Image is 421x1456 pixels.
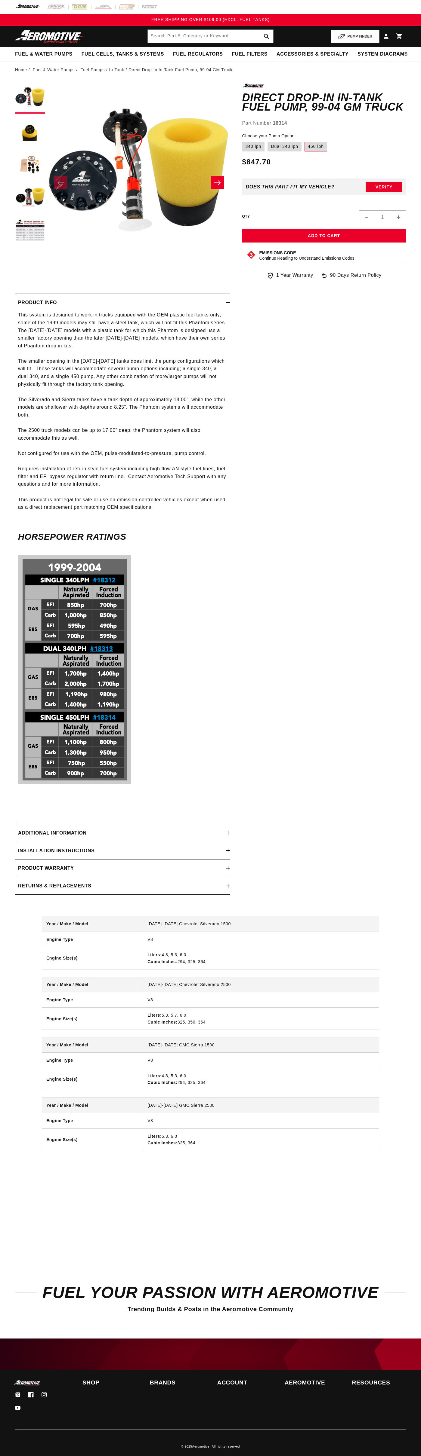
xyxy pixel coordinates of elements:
strong: Liters: [147,952,162,957]
td: [DATE]-[DATE] GMC Sierra 1500 [143,1037,379,1053]
h1: Direct Drop-In In-Tank Fuel Pump, 99-04 GM Truck [242,93,406,112]
media-gallery: Gallery Viewer [15,84,230,281]
summary: Fuel Cells, Tanks & Systems [77,47,169,61]
a: Fuel & Water Pumps [33,66,75,73]
button: Verify [366,182,402,192]
button: Add to Cart [242,229,406,243]
p: Continue Reading to Understand Emissions Codes [259,255,354,261]
a: Home [15,66,27,73]
summary: Accessories & Specialty [272,47,353,61]
h2: Product warranty [18,864,74,872]
summary: Resources [352,1380,406,1385]
legend: Choose your Pump Option: [242,133,296,139]
span: Fuel Cells, Tanks & Systems [82,51,164,57]
summary: Fuel Regulators [169,47,227,61]
img: Emissions code [246,250,256,260]
strong: Liters: [147,1134,162,1139]
td: 4.8, 5.3, 6.0 294, 325, 364 [143,947,379,969]
strong: Cubic Inches: [147,1020,178,1024]
span: 1 Year Warranty [276,271,313,279]
button: Slide left [54,176,67,189]
td: 4.8, 5.3, 6.0 294, 325, 364 [143,1068,379,1090]
th: Engine Size(s) [42,1128,143,1150]
summary: Shop [82,1380,136,1385]
label: QTY [242,214,250,219]
span: Fuel Regulators [173,51,223,57]
summary: System Diagrams [353,47,412,61]
th: Engine Size(s) [42,1068,143,1090]
li: Direct Drop-In In-Tank Fuel Pump, 99-04 GM Truck [128,66,232,73]
span: Accessories & Specialty [277,51,348,57]
td: [DATE]-[DATE] Chevrolet Silverado 2500 [143,977,379,992]
td: V8 [143,992,379,1008]
summary: Returns & replacements [15,877,230,895]
button: Load image 3 in gallery view [15,150,45,180]
strong: Cubic Inches: [147,959,178,964]
td: 5.3, 5.7, 6.0 325, 350, 364 [143,1008,379,1030]
a: 90 Days Return Policy [320,271,382,285]
td: V8 [143,932,379,947]
summary: Aeromotive [285,1380,339,1385]
label: Dual 340 lph [268,142,302,151]
summary: Additional information [15,824,230,842]
summary: Installation Instructions [15,842,230,859]
strong: 18314 [273,121,287,126]
th: Engine Type [42,1053,143,1068]
button: Load image 4 in gallery view [15,183,45,213]
label: 340 lph [242,142,265,151]
th: Year / Make / Model [42,1098,143,1113]
span: Fuel Filters [232,51,268,57]
a: Fuel Pumps [80,66,105,73]
label: 450 lph [305,142,327,151]
td: 5.3, 6.0 325, 364 [143,1128,379,1150]
a: 1 Year Warranty [267,271,313,279]
button: Load image 2 in gallery view [15,117,45,147]
img: Aeromotive [13,29,88,44]
td: V8 [143,1113,379,1128]
div: Part Number: [242,119,406,127]
nav: breadcrumbs [15,66,406,73]
h2: Returns & replacements [18,882,91,890]
button: Load image 5 in gallery view [15,216,45,246]
button: PUMP FINDER [331,30,379,43]
h2: Fuel Your Passion with Aeromotive [15,1285,406,1299]
p: This system is designed to work in trucks equipped with the OEM plastic fuel tanks only; some of ... [18,311,227,519]
button: Load image 1 in gallery view [15,84,45,114]
button: Slide right [211,176,224,189]
strong: Cubic Inches: [147,1080,178,1085]
input: Search by Part Number, Category or Keyword [148,30,274,43]
summary: Account [217,1380,271,1385]
summary: Fuel Filters [227,47,272,61]
img: Aeromotive [13,1380,43,1386]
th: Year / Make / Model [42,916,143,932]
small: © 2025 . [181,1445,211,1448]
th: Engine Size(s) [42,1008,143,1030]
th: Engine Size(s) [42,947,143,969]
h6: Horsepower Ratings [18,533,227,541]
small: All rights reserved [212,1445,240,1448]
span: Fuel & Water Pumps [15,51,73,57]
h2: Additional information [18,829,87,837]
a: Aeromotive [192,1445,210,1448]
summary: Product warranty [15,859,230,877]
div: Does This part fit My vehicle? [246,184,334,190]
th: Engine Type [42,992,143,1008]
span: 90 Days Return Policy [330,271,382,285]
button: Emissions CodeContinue Reading to Understand Emissions Codes [259,250,354,261]
summary: Brands [150,1380,204,1385]
strong: Liters: [147,1073,162,1078]
h2: Installation Instructions [18,847,94,855]
summary: Product Info [15,294,230,311]
span: FREE SHIPPING OVER $109.00 (EXCL. FUEL TANKS) [151,17,270,22]
summary: Fuel & Water Pumps [11,47,77,61]
th: Year / Make / Model [42,1037,143,1053]
strong: Emissions Code [259,250,296,255]
strong: Liters: [147,1013,162,1018]
td: V8 [143,1053,379,1068]
strong: Cubic Inches: [147,1140,178,1145]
